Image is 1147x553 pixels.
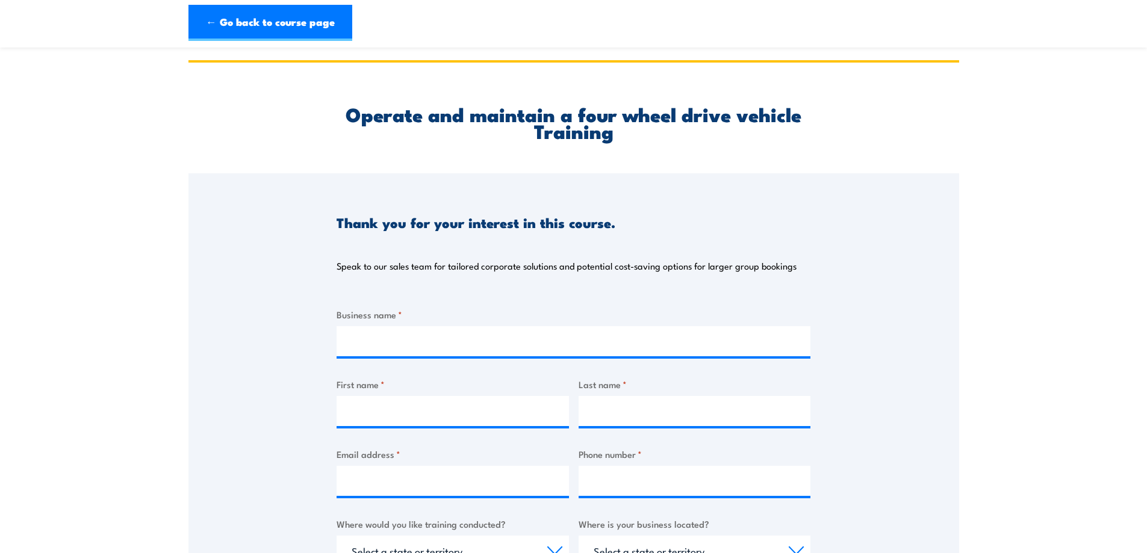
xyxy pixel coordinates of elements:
[337,215,615,229] h3: Thank you for your interest in this course.
[337,447,569,461] label: Email address
[337,377,569,391] label: First name
[579,447,811,461] label: Phone number
[337,517,569,531] label: Where would you like training conducted?
[337,105,810,139] h2: Operate and maintain a four wheel drive vehicle Training
[579,377,811,391] label: Last name
[579,517,811,531] label: Where is your business located?
[337,307,810,321] label: Business name
[337,260,797,272] p: Speak to our sales team for tailored corporate solutions and potential cost-saving options for la...
[188,5,352,41] a: ← Go back to course page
